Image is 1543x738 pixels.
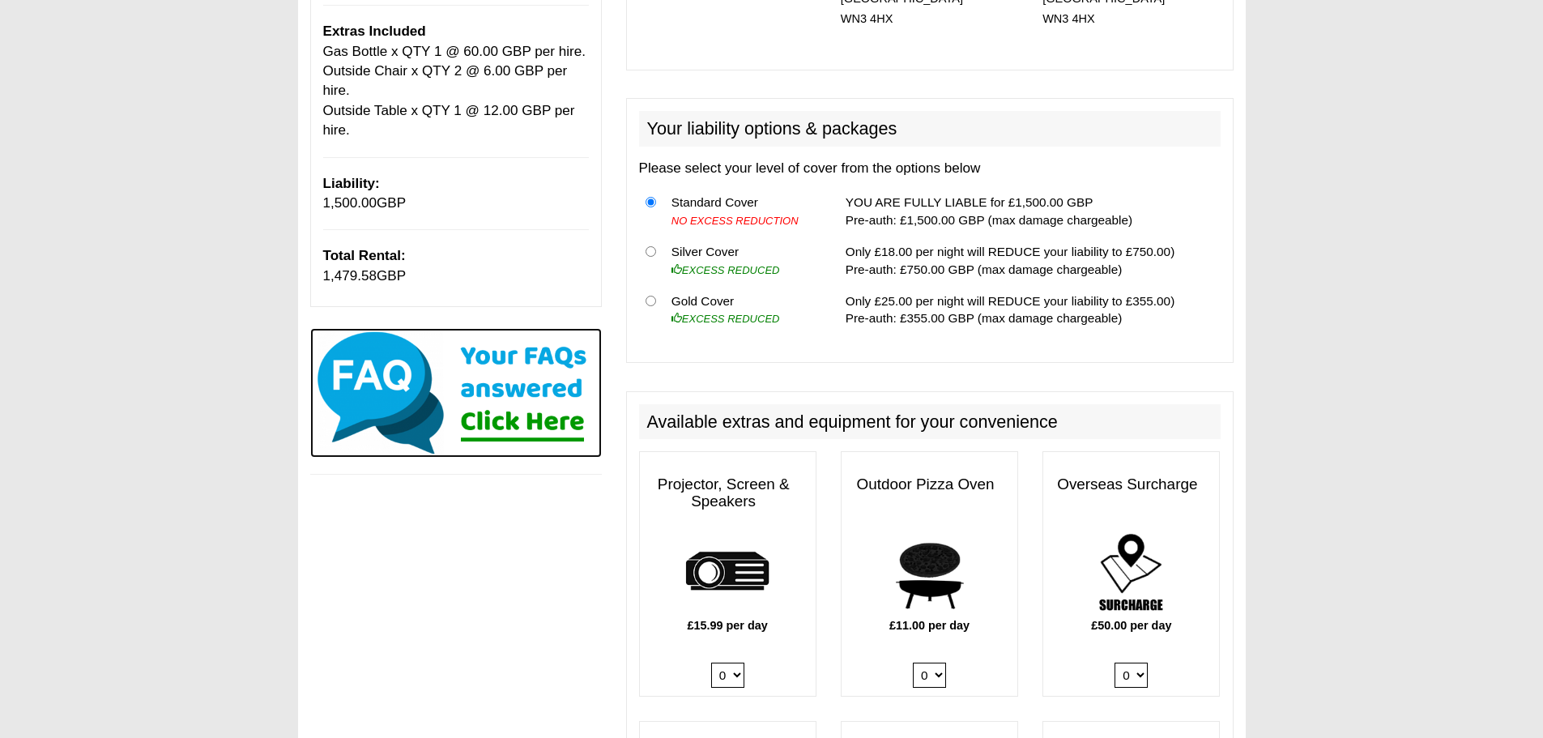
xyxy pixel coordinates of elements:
[323,246,589,286] p: GBP
[684,529,772,617] img: projector.png
[323,195,377,211] span: 1,500.00
[839,285,1221,334] td: Only £25.00 per night will REDUCE your liability to £355.00) Pre-auth: £355.00 GBP (max damage ch...
[639,111,1221,147] h2: Your liability options & packages
[310,328,602,458] img: Click here for our most common FAQs
[839,187,1221,237] td: YOU ARE FULLY LIABLE for £1,500.00 GBP Pre-auth: £1,500.00 GBP (max damage chargeable)
[671,264,780,276] i: EXCESS REDUCED
[323,174,589,214] p: GBP
[640,468,816,518] h3: Projector, Screen & Speakers
[688,619,768,632] b: £15.99 per day
[639,404,1221,440] h2: Available extras and equipment for your convenience
[323,176,380,191] b: Liability:
[323,268,377,284] span: 1,479.58
[1091,619,1171,632] b: £50.00 per day
[1043,468,1219,501] h3: Overseas Surcharge
[1087,529,1175,617] img: surcharge.png
[323,44,586,139] span: Gas Bottle x QTY 1 @ 60.00 GBP per hire. Outside Chair x QTY 2 @ 6.00 GBP per hire. Outside Table...
[665,285,821,334] td: Gold Cover
[842,468,1017,501] h3: Outdoor Pizza Oven
[639,159,1221,178] p: Please select your level of cover from the options below
[323,23,426,39] b: Extras Included
[323,248,406,263] b: Total Rental:
[885,529,974,617] img: pizza.png
[839,236,1221,285] td: Only £18.00 per night will REDUCE your liability to £750.00) Pre-auth: £750.00 GBP (max damage ch...
[671,313,780,325] i: EXCESS REDUCED
[671,215,799,227] i: NO EXCESS REDUCTION
[665,236,821,285] td: Silver Cover
[665,187,821,237] td: Standard Cover
[889,619,970,632] b: £11.00 per day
